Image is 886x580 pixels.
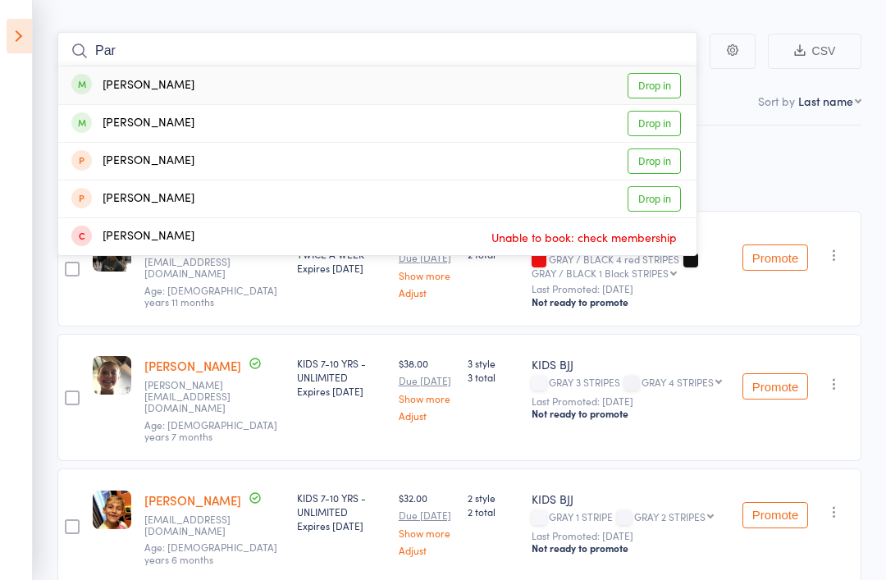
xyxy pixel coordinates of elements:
img: image1695192577.png [93,356,131,395]
button: Promote [742,502,808,528]
small: Due [DATE] [399,375,454,386]
div: $32.00 [399,233,454,298]
div: KIDS BJJ [532,356,729,372]
div: [PERSON_NAME] [71,76,194,95]
div: Not ready to promote [532,295,729,308]
a: [PERSON_NAME] [144,357,241,374]
a: Drop in [628,111,681,136]
img: image1747984412.png [93,491,131,529]
a: Adjust [399,287,454,298]
div: KIDS 7-10 YRS - UNLIMITED [297,491,386,532]
small: Last Promoted: [DATE] [532,283,729,295]
div: Not ready to promote [532,407,729,420]
a: Drop in [628,73,681,98]
small: Due [DATE] [399,252,454,263]
div: GRAY 3 STRIPES [532,377,729,390]
input: Search by name [57,32,697,70]
a: Adjust [399,545,454,555]
small: lance@elkn.com.au [144,379,251,414]
div: GRAY / BLACK 1 Black STRIPES [532,267,669,278]
a: Adjust [399,410,454,421]
div: [PERSON_NAME] [71,152,194,171]
div: KIDS BJJ [532,491,729,507]
small: Due [DATE] [399,509,454,521]
span: 2 total [468,505,518,518]
div: $38.00 [399,356,454,421]
div: KIDS 7-10 YRS - UNLIMITED [297,356,386,398]
a: Drop in [628,148,681,174]
div: [PERSON_NAME] [71,190,194,208]
button: Promote [742,244,808,271]
div: Not ready to promote [532,541,729,555]
a: Show more [399,527,454,538]
div: Last name [798,93,853,109]
a: [PERSON_NAME] [144,491,241,509]
div: Expires [DATE] [297,261,386,275]
small: ty@theboatbutler.com.au [144,256,251,280]
a: Show more [399,270,454,281]
span: 3 style [468,356,518,370]
div: GRAY 2 STRIPES [634,511,706,522]
span: Unable to book: check membership [487,225,681,249]
small: Last Promoted: [DATE] [532,530,729,541]
button: CSV [768,34,861,69]
div: [PERSON_NAME] [71,227,194,246]
button: Promote [742,373,808,400]
span: 2 style [468,491,518,505]
div: GRAY 1 STRIPE [532,511,729,525]
div: GRAY / BLACK 4 red STRIPES [532,253,729,278]
small: Last Promoted: [DATE] [532,395,729,407]
div: [PERSON_NAME] [71,114,194,133]
div: Expires [DATE] [297,384,386,398]
span: 3 total [468,370,518,384]
div: $32.00 [399,491,454,555]
a: Drop in [628,186,681,212]
span: Age: [DEMOGRAPHIC_DATA] years 11 months [144,283,277,308]
div: Expires [DATE] [297,518,386,532]
div: GRAY 4 STRIPES [642,377,714,387]
label: Sort by [758,93,795,109]
small: morfloripa@hotmail.com [144,514,251,537]
a: Show more [399,393,454,404]
span: Age: [DEMOGRAPHIC_DATA] years 6 months [144,540,277,565]
span: Age: [DEMOGRAPHIC_DATA] years 7 months [144,418,277,443]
